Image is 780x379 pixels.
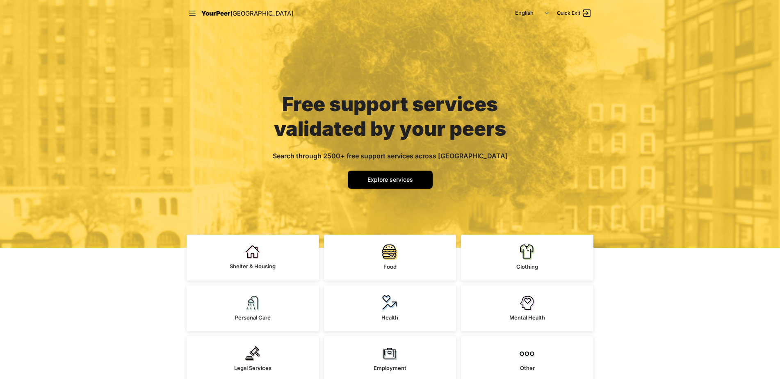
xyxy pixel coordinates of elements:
[461,235,593,281] a: Clothing
[187,285,319,331] a: Personal Care
[230,263,276,269] span: Shelter & Housing
[324,285,456,331] a: Health
[520,365,535,371] span: Other
[557,8,592,18] a: Quick Exit
[324,235,456,281] a: Food
[348,171,433,189] a: Explore services
[274,92,506,141] span: Free support services validated by your peers
[234,365,271,371] span: Legal Services
[273,152,508,160] span: Search through 2500+ free support services across [GEOGRAPHIC_DATA]
[374,365,406,371] span: Employment
[509,314,545,321] span: Mental Health
[383,263,397,270] span: Food
[235,314,271,321] span: Personal Care
[367,176,413,183] span: Explore services
[201,9,230,17] span: YourPeer
[201,8,293,18] a: YourPeer[GEOGRAPHIC_DATA]
[187,235,319,281] a: Shelter & Housing
[557,10,580,16] span: Quick Exit
[516,263,538,270] span: Clothing
[230,9,293,17] span: [GEOGRAPHIC_DATA]
[381,314,398,321] span: Health
[461,285,593,331] a: Mental Health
